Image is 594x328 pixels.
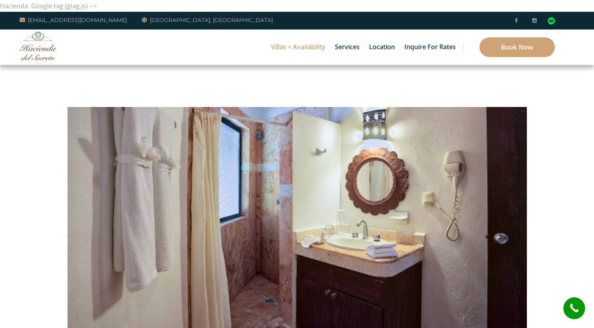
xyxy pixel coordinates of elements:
[548,17,555,24] div: Read traveler reviews on Tripadvisor
[365,29,399,65] a: Location
[563,297,585,319] a: call
[331,29,364,65] a: Services
[20,31,57,60] img: Awesome Logo
[142,15,273,25] a: [GEOGRAPHIC_DATA], [GEOGRAPHIC_DATA]
[20,15,127,25] a: [EMAIL_ADDRESS][DOMAIN_NAME]
[548,17,555,24] img: Tripadvisor_logomark.svg
[267,29,329,65] a: Villas + Availability
[479,37,555,57] a: Book Now
[400,29,460,65] a: Inquire for Rates
[565,299,583,317] i: call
